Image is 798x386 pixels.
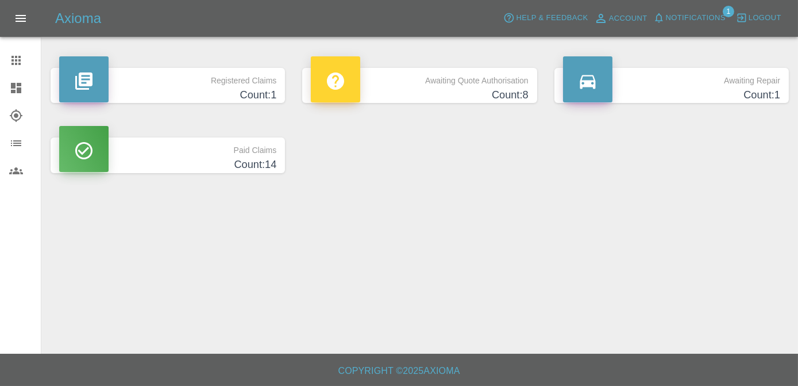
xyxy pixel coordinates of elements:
span: Logout [749,12,781,25]
h5: Axioma [55,9,101,28]
span: Notifications [666,12,726,25]
p: Registered Claims [59,68,276,87]
a: Awaiting Quote AuthorisationCount:8 [302,68,537,103]
button: Logout [733,9,784,27]
h4: Count: 1 [563,87,780,103]
h6: Copyright © 2025 Axioma [9,363,789,379]
h4: Count: 8 [311,87,528,103]
p: Paid Claims [59,137,276,157]
button: Help & Feedback [500,9,591,27]
button: Open drawer [7,5,34,32]
p: Awaiting Quote Authorisation [311,68,528,87]
span: Help & Feedback [516,12,588,25]
a: Awaiting RepairCount:1 [554,68,789,103]
a: Account [591,9,650,28]
p: Awaiting Repair [563,68,780,87]
a: Registered ClaimsCount:1 [51,68,285,103]
a: Paid ClaimsCount:14 [51,137,285,173]
span: 1 [723,6,734,17]
button: Notifications [650,9,728,27]
h4: Count: 14 [59,157,276,173]
h4: Count: 1 [59,87,276,103]
span: Account [609,12,647,25]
